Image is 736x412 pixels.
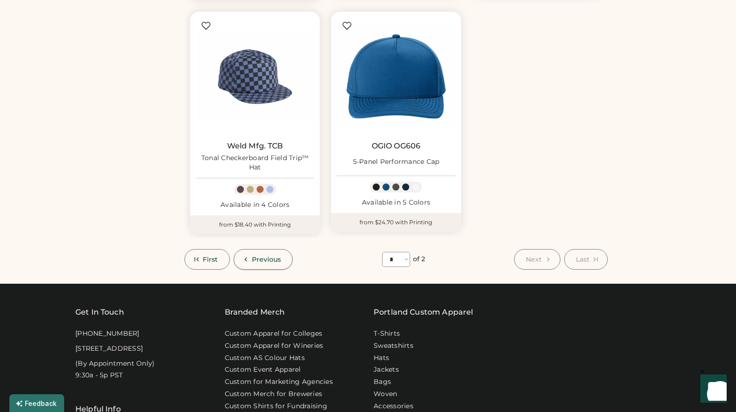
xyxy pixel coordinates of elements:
a: Woven [374,390,397,399]
div: Available in 5 Colors [337,198,455,207]
a: Custom AS Colour Hats [225,353,305,363]
span: Next [526,256,542,263]
div: Branded Merch [225,307,285,318]
a: Portland Custom Apparel [374,307,473,318]
div: 5-Panel Performance Cap [353,157,440,167]
div: from $24.70 with Printing [331,213,461,232]
img: OGIO OG606 5-Panel Performance Cap [337,17,455,136]
span: Previous [252,256,281,263]
img: Weld Mfg. TCB Tonal Checkerboard Field Trip™ Hat [196,17,314,136]
a: Accessories [374,402,413,411]
button: Last [564,249,608,270]
a: Jackets [374,365,399,375]
a: Bags [374,377,391,387]
a: T-Shirts [374,329,400,338]
a: OGIO OG606 [372,141,421,151]
a: Weld Mfg. TCB [227,141,283,151]
div: of 2 [413,255,425,264]
button: Previous [234,249,293,270]
div: Tonal Checkerboard Field Trip™ Hat [196,154,314,172]
a: Custom Merch for Breweries [225,390,323,399]
a: Custom for Marketing Agencies [225,377,333,387]
div: 9:30a - 5p PST [75,371,123,380]
a: Custom Event Apparel [225,365,301,375]
a: Hats [374,353,389,363]
a: Custom Apparel for Wineries [225,341,324,351]
div: from $18.40 with Printing [190,215,320,234]
a: Sweatshirts [374,341,413,351]
span: Last [576,256,589,263]
div: (By Appointment Only) [75,359,155,368]
div: Available in 4 Colors [196,200,314,210]
button: Next [514,249,560,270]
div: [PHONE_NUMBER] [75,329,140,338]
button: First [184,249,230,270]
span: First [203,256,218,263]
iframe: Front Chat [692,370,732,410]
a: Custom Shirts for Fundraising [225,402,327,411]
div: [STREET_ADDRESS] [75,344,143,353]
div: Get In Touch [75,307,124,318]
a: Custom Apparel for Colleges [225,329,323,338]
